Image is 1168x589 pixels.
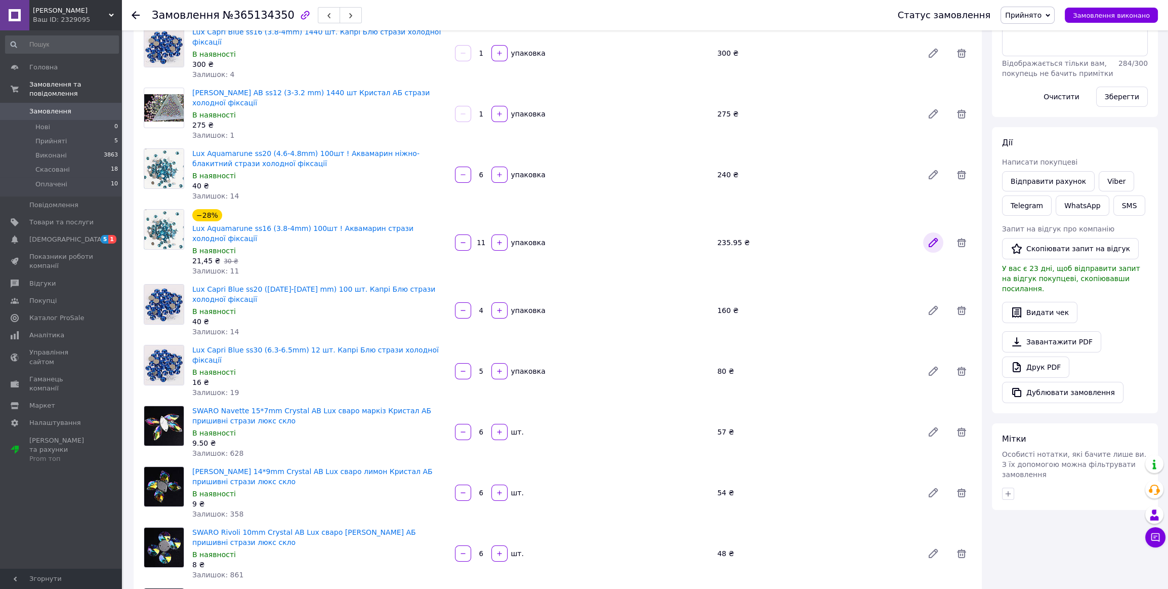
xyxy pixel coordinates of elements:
div: 9.50 ₴ [192,438,447,448]
a: SWARO Rivoli 10mm Crystal AB Lux сваро [PERSON_NAME] АБ пришивні стрази люкс скло [192,528,416,546]
a: Друк PDF [1002,357,1069,378]
span: 284 / 300 [1118,59,1148,67]
div: Статус замовлення [898,10,991,20]
a: Lux Capri Blue ss30 (6.3-6.5mm) 12 шт. Капрі Блю стрази холодної фіксації [192,346,439,364]
span: В наявності [192,368,236,376]
img: Lux Capri Blue ss30 (6.3-6.5mm) 12 шт. Капрі Блю стрази холодної фіксації [144,345,184,385]
span: Показники роботи компанії [29,252,94,270]
span: В наявності [192,247,236,255]
img: Lux Capri Blue ss16 (3.8-4mm) 1440 шт. Капрі Блю стрази холодної фіксації [144,27,184,67]
span: Відгуки [29,279,56,288]
span: Залишок: 14 [192,328,239,336]
img: Lux Aquamarune ss20 (4.6-4.8mm) 100шт ! Аквамарин ніжно-блакитний стрази холодної фіксації [144,149,184,188]
div: упаковка [509,109,547,119]
span: 3863 [104,151,118,160]
a: Viber [1099,171,1134,191]
span: 0 [114,123,118,132]
a: WhatsApp [1056,195,1109,216]
button: Очистити [1035,87,1088,107]
span: Дії [1002,138,1013,147]
span: Аналітика [29,331,64,340]
span: Blesk Straz [33,6,109,15]
a: Редагувати [923,543,943,564]
span: Залишок: 358 [192,510,243,518]
span: Видалити [951,543,972,564]
div: Ваш ID: 2329095 [33,15,121,24]
img: Lux Capri Blue ss20 (4.6-4.8 mm) 100 шт. Капрі Блю стрази холодної фіксації [144,285,184,324]
button: Видати чек [1002,302,1077,323]
span: Написати покупцеві [1002,158,1077,166]
span: Товари та послуги [29,218,94,227]
span: 1 [108,235,116,244]
a: Редагувати [923,483,943,503]
div: 300 ₴ [713,46,919,60]
a: Редагувати [923,43,943,63]
div: 48 ₴ [713,546,919,561]
span: Залишок: 19 [192,388,239,397]
button: SMS [1113,195,1146,216]
div: шт. [509,488,525,498]
span: Видалити [951,361,972,381]
a: Lux Aquamarune ss20 (4.6-4.8mm) 100шт ! Аквамарин ніжно-блакитний стрази холодної фіксації [192,149,420,168]
input: Пошук [5,35,119,54]
span: Управління сайтом [29,348,94,366]
img: SWARO Lemon 14*9mm Crystal AB Lux сваро лимон Кристал АБ пришивні стрази люкс скло [144,467,184,506]
span: В наявності [192,172,236,180]
span: Маркет [29,401,55,410]
span: 5 [114,137,118,146]
div: 240 ₴ [713,168,919,182]
span: Видалити [951,165,972,185]
div: шт. [509,427,525,437]
div: упаковка [509,238,547,248]
span: Налаштування [29,418,81,427]
span: Видалити [951,232,972,253]
div: упаковка [509,170,547,180]
div: 235.95 ₴ [713,235,919,250]
span: №365134350 [223,9,295,21]
a: Lux Aquamarune ss16 (3.8-4mm) 100шт ! Аквамарин стрази холодної фіксації [192,224,413,243]
a: Редагувати [923,104,943,124]
div: 8 ₴ [192,560,447,570]
img: Lux Crystal AB ss12 (3-3.2 mm) 1440 шт Кристал АБ стрази холодної фіксації [144,94,184,122]
span: В наявності [192,111,236,119]
div: 40 ₴ [192,317,447,327]
img: SWARO Rivoli 10mm Crystal AB Lux сваро ріволі Кристал АБ пришивні стрази люкс скло [144,528,184,567]
span: В наявності [192,551,236,559]
div: Prom топ [29,454,94,463]
button: Дублювати замовлення [1002,382,1123,403]
span: Повідомлення [29,201,78,210]
span: [DEMOGRAPHIC_DATA] [29,235,104,244]
div: шт. [509,548,525,559]
span: Прийнято [1005,11,1041,19]
span: Прийняті [35,137,67,146]
a: Завантажити PDF [1002,331,1101,352]
span: Оплачені [35,180,67,189]
span: Замовлення та повідомлення [29,80,121,98]
span: В наявності [192,429,236,437]
div: 275 ₴ [192,120,447,130]
img: SWARO Navette 15*7mm Crystal AB Lux сваро маркіз Кристал АБ пришивні стрази люкс скло [144,406,184,446]
span: [PERSON_NAME] та рахунки [29,436,94,464]
div: упаковка [509,48,547,58]
div: 275 ₴ [713,107,919,121]
div: −28% [192,209,222,221]
span: Залишок: 4 [192,70,235,78]
span: У вас є 23 дні, щоб відправити запит на відгук покупцеві, скопіювавши посилання. [1002,264,1140,293]
div: упаковка [509,305,547,316]
div: 40 ₴ [192,181,447,191]
button: Відправити рахунок [1002,171,1095,191]
span: Видалити [951,422,972,442]
span: Видалити [951,43,972,63]
span: Залишок: 628 [192,449,243,457]
span: Залишок: 14 [192,192,239,200]
button: Чат з покупцем [1145,527,1165,547]
span: 18 [111,165,118,174]
div: 80 ₴ [713,364,919,378]
span: 10 [111,180,118,189]
span: Нові [35,123,50,132]
span: Замовлення [29,107,71,116]
span: Скасовані [35,165,70,174]
span: Головна [29,63,58,72]
a: Lux Capri Blue ss20 ([DATE]-[DATE] mm) 100 шт. Капрі Блю стрази холодної фіксації [192,285,435,303]
span: Видалити [951,104,972,124]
